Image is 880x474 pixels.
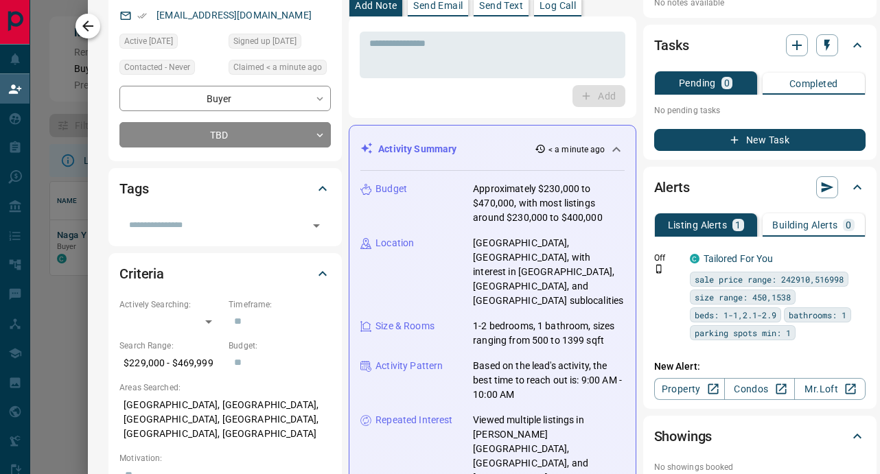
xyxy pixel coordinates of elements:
[654,461,866,473] p: No showings booked
[548,143,605,156] p: < a minute ago
[789,79,838,88] p: Completed
[307,216,326,235] button: Open
[229,298,331,311] p: Timeframe:
[695,290,791,304] span: size range: 450,1538
[157,10,312,21] a: [EMAIL_ADDRESS][DOMAIN_NAME]
[654,264,664,274] svg: Push Notification Only
[375,182,407,196] p: Budget
[772,220,837,230] p: Building Alerts
[119,86,331,111] div: Buyer
[695,308,776,322] span: beds: 1-1,2.1-2.9
[654,420,866,453] div: Showings
[724,78,730,88] p: 0
[654,34,689,56] h2: Tasks
[375,359,443,373] p: Activity Pattern
[654,359,866,374] p: New Alert:
[668,220,728,230] p: Listing Alerts
[233,60,322,74] span: Claimed < a minute ago
[794,378,865,400] a: Mr.Loft
[119,34,222,53] div: Fri Sep 12 2025
[119,122,331,147] div: TBD
[473,359,624,402] p: Based on the lead's activity, the best time to reach out is: 9:00 AM - 10:00 AM
[690,254,699,263] div: condos.ca
[233,34,297,48] span: Signed up [DATE]
[479,1,523,10] p: Send Text
[119,381,331,394] p: Areas Searched:
[375,319,435,333] p: Size & Rooms
[695,272,844,286] span: sale price range: 242910,516998
[654,29,866,62] div: Tasks
[119,298,222,311] p: Actively Searching:
[137,11,147,21] svg: Email Verified
[378,142,456,156] p: Activity Summary
[229,60,331,79] div: Sat Sep 13 2025
[735,220,741,230] p: 1
[229,34,331,53] div: Fri Sep 12 2025
[724,378,795,400] a: Condos
[124,60,190,74] span: Contacted - Never
[540,1,576,10] p: Log Call
[789,308,846,322] span: bathrooms: 1
[375,236,414,250] p: Location
[654,176,690,198] h2: Alerts
[360,137,624,162] div: Activity Summary< a minute ago
[119,172,331,205] div: Tags
[679,78,716,88] p: Pending
[355,1,397,10] p: Add Note
[846,220,851,230] p: 0
[654,100,866,121] p: No pending tasks
[119,340,222,352] p: Search Range:
[119,257,331,290] div: Criteria
[473,319,624,348] p: 1-2 bedrooms, 1 bathroom, sizes ranging from 500 to 1399 sqft
[473,236,624,308] p: [GEOGRAPHIC_DATA], [GEOGRAPHIC_DATA], with interest in [GEOGRAPHIC_DATA], [GEOGRAPHIC_DATA], and ...
[124,34,173,48] span: Active [DATE]
[654,425,713,447] h2: Showings
[413,1,463,10] p: Send Email
[119,263,164,285] h2: Criteria
[119,178,148,200] h2: Tags
[119,352,222,375] p: $229,000 - $469,999
[119,452,331,464] p: Motivation:
[375,413,452,427] p: Repeated Interest
[695,326,791,340] span: parking spots min: 1
[473,182,624,225] p: Approximately $230,000 to $470,000, with most listings around $230,000 to $400,000
[704,253,774,264] a: Tailored For You
[654,378,725,400] a: Property
[654,171,866,204] div: Alerts
[119,394,331,445] p: [GEOGRAPHIC_DATA], [GEOGRAPHIC_DATA], [GEOGRAPHIC_DATA], [GEOGRAPHIC_DATA], [GEOGRAPHIC_DATA], [G...
[654,252,682,264] p: Off
[654,129,866,151] button: New Task
[229,340,331,352] p: Budget:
